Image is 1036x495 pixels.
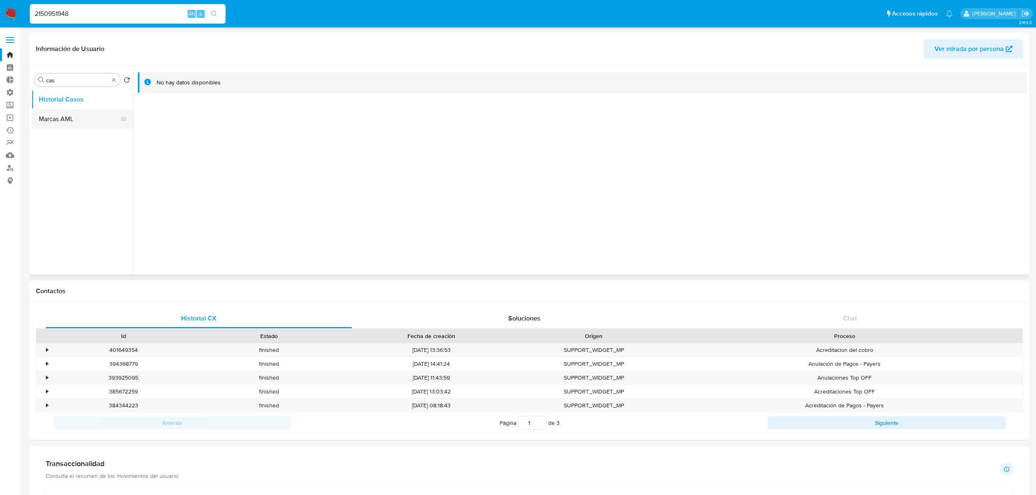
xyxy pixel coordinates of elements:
[38,77,44,83] button: Buscar
[31,90,133,109] button: Historial Casos
[124,77,130,86] button: Volver al orden por defecto
[46,346,48,354] div: •
[768,416,1006,429] button: Siguiente
[51,357,196,371] div: 394368779
[342,385,521,398] div: [DATE] 13:03:42
[51,399,196,412] div: 384344223
[46,388,48,396] div: •
[206,8,222,20] button: search-icon
[30,9,226,19] input: Buscar usuario o caso...
[51,385,196,398] div: 385672259
[521,357,666,371] div: SUPPORT_WIDGET_MP
[521,385,666,398] div: SUPPORT_WIDGET_MP
[521,399,666,412] div: SUPPORT_WIDGET_MP
[342,371,521,385] div: [DATE] 11:43:59
[46,374,48,382] div: •
[666,371,1023,385] div: Anulaciones Top OFF
[36,45,104,53] h1: Información de Usuario
[666,357,1023,371] div: Anulación de Pagos - Payers
[500,416,560,429] span: Página de
[666,399,1023,412] div: Acreditación de Pagos - Payers
[56,332,190,340] div: Id
[342,343,521,357] div: [DATE] 13:36:53
[342,399,521,412] div: [DATE] 08:18:43
[527,332,661,340] div: Origen
[521,343,666,357] div: SUPPORT_WIDGET_MP
[188,10,195,18] span: Alt
[892,9,938,18] span: Accesos rápidos
[31,109,127,129] button: Marcas AML
[46,402,48,409] div: •
[196,357,342,371] div: finished
[521,371,666,385] div: SUPPORT_WIDGET_MP
[36,287,1023,295] h1: Contactos
[196,399,342,412] div: finished
[181,314,217,323] span: Historial CX
[196,343,342,357] div: finished
[934,39,1004,59] span: Ver mirada por persona
[666,343,1023,357] div: Acreditacion del cobro
[202,332,336,340] div: Estado
[924,39,1023,59] button: Ver mirada por persona
[51,343,196,357] div: 401649354
[672,332,1017,340] div: Proceso
[199,10,202,18] span: s
[342,357,521,371] div: [DATE] 14:41:24
[1021,9,1030,18] a: Salir
[843,314,857,323] span: Chat
[46,77,109,84] input: Buscar
[508,314,540,323] span: Soluciones
[51,371,196,385] div: 393925095
[946,10,953,17] a: Notificaciones
[53,416,291,429] button: Anterior
[666,385,1023,398] div: Acreditaciones Top OFF
[348,332,515,340] div: Fecha de creación
[46,360,48,368] div: •
[556,419,560,427] span: 3
[196,371,342,385] div: finished
[196,385,342,398] div: finished
[111,77,117,83] button: Borrar
[972,10,1018,18] p: ludmila.lanatti@mercadolibre.com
